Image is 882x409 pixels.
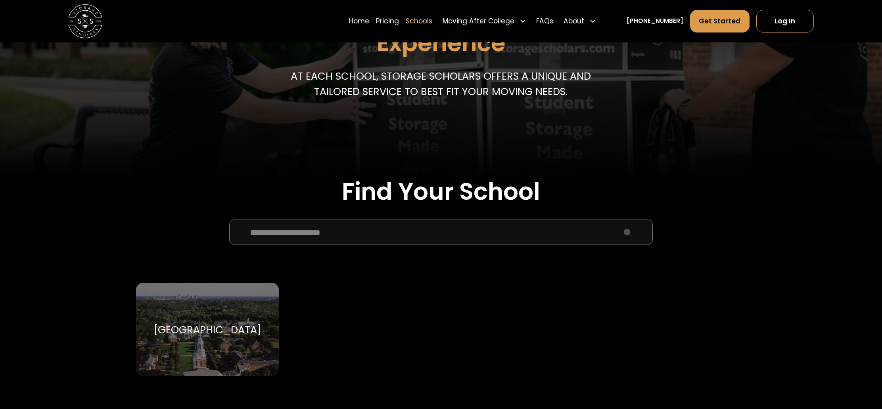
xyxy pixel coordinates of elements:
[286,69,595,99] p: At each school, storage scholars offers a unique and tailored service to best fit your Moving needs.
[349,10,369,33] a: Home
[136,283,279,376] a: Go to selected school
[136,220,746,396] form: School Select Form
[406,10,432,33] a: Schools
[756,10,814,33] a: Log In
[564,16,584,27] div: About
[376,10,399,33] a: Pricing
[443,16,514,27] div: Moving After College
[238,5,644,56] h1: A Custom-Tailored Moving Experience
[690,10,750,33] a: Get Started
[439,10,529,33] div: Moving After College
[68,4,102,38] img: Storage Scholars main logo
[627,17,683,25] a: [PHONE_NUMBER]
[536,10,553,33] a: FAQs
[136,178,746,206] h2: Find Your School
[154,323,261,336] div: [GEOGRAPHIC_DATA]
[560,10,599,33] div: About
